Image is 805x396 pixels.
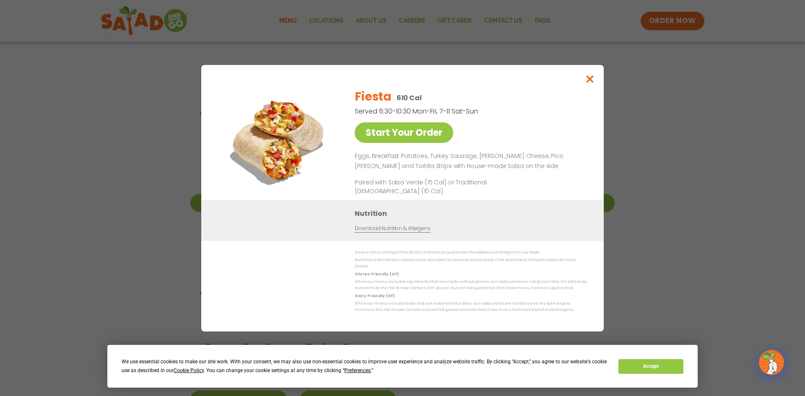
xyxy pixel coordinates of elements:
[355,300,587,313] p: While our menu includes foods that are made without dairy, our restaurants are not dairy free. We...
[355,151,584,171] p: Eggs, Breakfast Potatoes, Turkey Sausage, [PERSON_NAME] Cheese, Pico [PERSON_NAME] and Tortilla S...
[760,351,783,374] img: wpChatIcon
[355,293,394,298] strong: Dairy Friendly (DF)
[355,88,391,106] h2: Fiesta
[355,122,453,143] a: Start Your Order
[355,224,430,232] a: Download Nutrition & Allergens
[355,249,587,256] p: We are not an allergen free facility and cannot guarantee the absence of allergens in our foods.
[355,257,587,270] p: Nutrition information is based on our standard recipes and portion sizes. Click Nutrition & Aller...
[355,208,591,218] h3: Nutrition
[355,178,510,195] p: Paired with Salsa Verde (15 Cal) or Traditional [DEMOGRAPHIC_DATA] (10 Cal)
[397,93,422,103] p: 610 Cal
[122,357,608,375] div: We use essential cookies to make our site work. With your consent, we may also use non-essential ...
[355,271,398,276] strong: Gluten Friendly (GF)
[220,82,338,199] img: Featured product photo for Fiesta
[355,106,543,116] p: Served 6:30-10:30 Mon-Fri, 7-11 Sat-Sun
[355,279,587,292] p: While our menu includes ingredients that are made without gluten, our restaurants are not gluten ...
[344,368,371,373] span: Preferences
[107,345,698,388] div: Cookie Consent Prompt
[174,368,204,373] span: Cookie Policy
[618,359,683,374] button: Accept
[576,65,604,93] button: Close modal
